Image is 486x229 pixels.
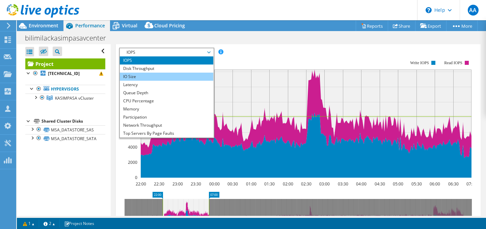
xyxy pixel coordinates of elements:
[25,125,105,134] a: MSA_DATASTORE_SAS
[227,181,238,187] text: 00:30
[338,181,348,187] text: 03:30
[39,219,60,228] a: 2
[29,22,58,29] span: Environment
[283,181,293,187] text: 02:00
[191,181,201,187] text: 23:30
[430,181,440,187] text: 06:00
[22,34,116,42] h1: bilimilackasimpasavcenter
[410,60,429,65] text: Write IOPS
[415,21,447,31] a: Export
[154,22,185,29] span: Cloud Pricing
[75,22,105,29] span: Performance
[59,219,99,228] a: Project Notes
[120,56,213,65] li: IOPS
[264,181,275,187] text: 01:30
[393,181,403,187] text: 05:00
[128,144,137,150] text: 4000
[122,22,137,29] span: Virtual
[446,21,478,31] a: More
[120,97,213,105] li: CPU Percentage
[448,181,459,187] text: 06:30
[466,181,477,187] text: 07:00
[128,159,137,165] text: 2000
[246,181,256,187] text: 01:00
[25,58,105,69] a: Project
[209,181,220,187] text: 00:00
[375,181,385,187] text: 04:30
[25,94,105,102] a: KASIMPASA vCluster
[120,113,213,121] li: Participation
[120,121,213,129] li: Network Throughput
[426,7,432,13] svg: \n
[301,181,312,187] text: 02:30
[120,73,213,81] li: IO Size
[356,21,388,31] a: Reports
[55,95,94,101] span: KASIMPASA vCluster
[154,181,164,187] text: 22:30
[25,134,105,143] a: MSA_DATASTORE_SATA
[356,181,367,187] text: 04:00
[48,71,80,76] b: [TECHNICAL_ID]
[120,89,213,97] li: Queue Depth
[120,81,213,89] li: Latency
[135,175,137,180] text: 0
[411,181,422,187] text: 05:30
[136,181,146,187] text: 22:00
[388,21,415,31] a: Share
[120,105,213,113] li: Memory
[120,65,213,73] li: Disk Throughput
[319,181,330,187] text: 03:00
[42,117,105,125] div: Shared Cluster Disks
[25,69,105,78] a: [TECHNICAL_ID]
[18,219,39,228] a: 1
[123,48,210,56] span: IOPS
[25,85,105,94] a: Hypervisors
[444,60,462,65] text: Read IOPS
[468,5,479,16] span: AA
[120,129,213,137] li: Top Servers By Page Faults
[172,181,183,187] text: 23:00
